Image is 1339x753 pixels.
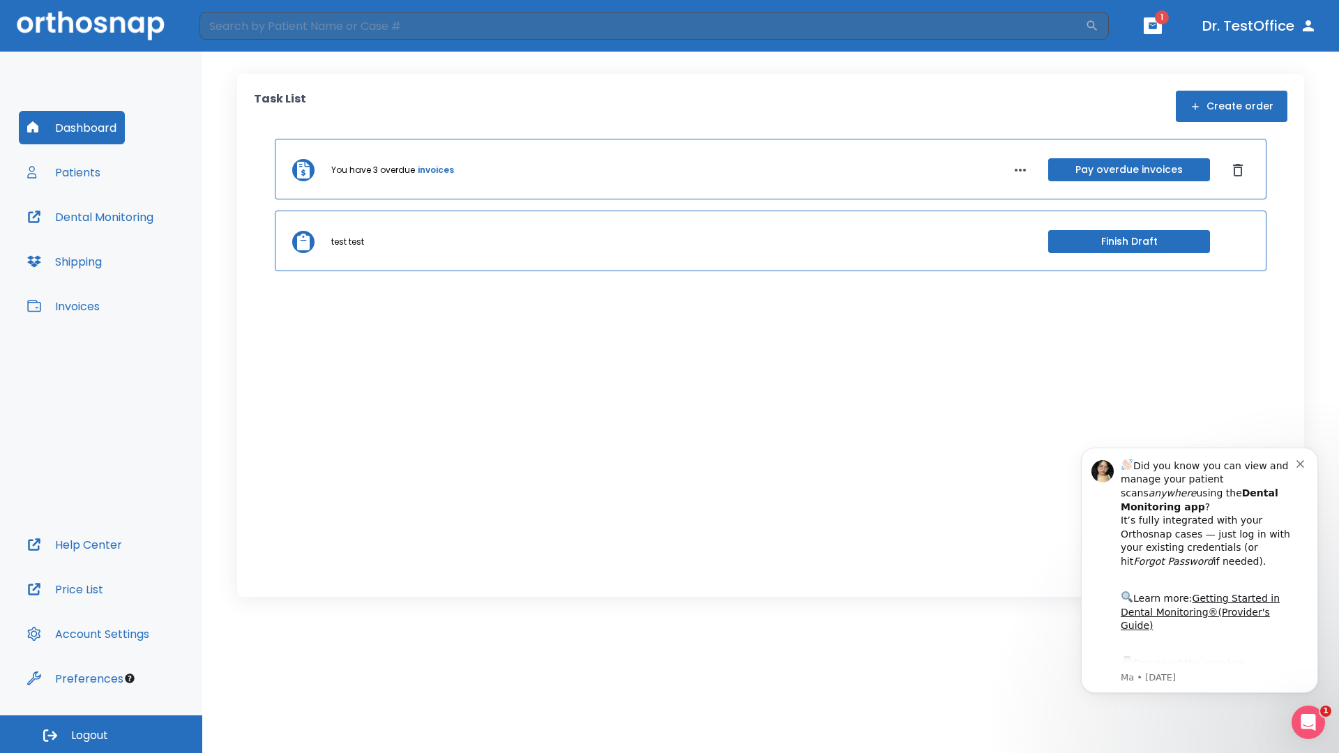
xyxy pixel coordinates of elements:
[1227,159,1249,181] button: Dismiss
[61,231,185,256] a: App Store
[1048,158,1210,181] button: Pay overdue invoices
[19,245,110,278] button: Shipping
[418,164,454,176] a: invoices
[19,200,162,234] button: Dental Monitoring
[236,30,248,41] button: Dismiss notification
[71,728,108,743] span: Logout
[19,289,108,323] button: Invoices
[254,91,306,122] p: Task List
[199,12,1085,40] input: Search by Patient Name or Case #
[61,227,236,298] div: Download the app: | ​ Let us know if you need help getting started!
[19,572,112,606] button: Price List
[331,236,364,248] p: test test
[1197,13,1322,38] button: Dr. TestOffice
[19,111,125,144] button: Dashboard
[1060,427,1339,715] iframe: Intercom notifications message
[17,11,165,40] img: Orthosnap
[1320,706,1331,717] span: 1
[1048,230,1210,253] button: Finish Draft
[123,672,136,685] div: Tooltip anchor
[19,662,132,695] button: Preferences
[19,528,130,561] button: Help Center
[61,245,236,257] p: Message from Ma, sent 2w ago
[1292,706,1325,739] iframe: Intercom live chat
[19,155,109,189] button: Patients
[1176,91,1287,122] button: Create order
[1155,10,1169,24] span: 1
[331,164,415,176] p: You have 3 overdue
[19,617,158,651] button: Account Settings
